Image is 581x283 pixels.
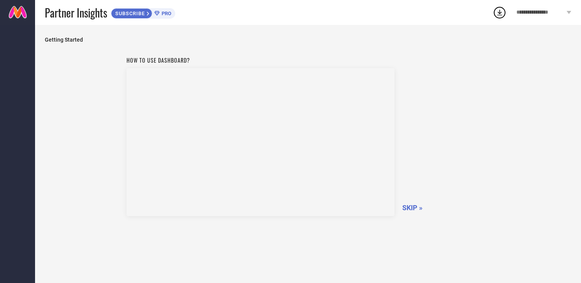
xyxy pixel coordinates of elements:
[45,5,107,21] span: Partner Insights
[160,11,171,16] span: PRO
[111,6,175,19] a: SUBSCRIBEPRO
[127,68,394,216] iframe: Workspace Section
[111,11,147,16] span: SUBSCRIBE
[402,204,423,212] span: SKIP »
[45,37,571,43] span: Getting Started
[127,56,394,64] h1: How to use dashboard?
[493,5,507,19] div: Open download list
